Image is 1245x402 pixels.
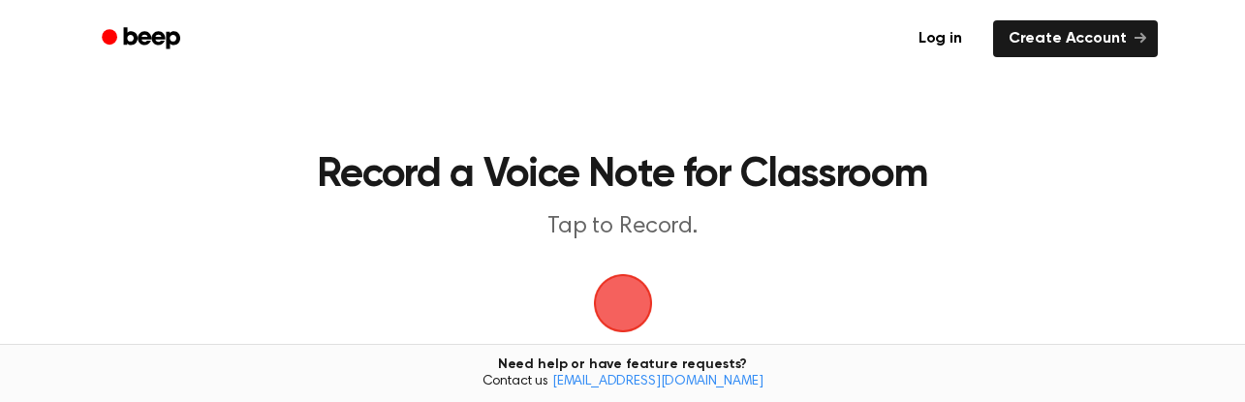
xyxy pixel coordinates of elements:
h1: Record a Voice Note for Classroom [209,155,1036,196]
a: [EMAIL_ADDRESS][DOMAIN_NAME] [552,375,763,388]
a: Beep [88,20,198,58]
a: Create Account [993,20,1158,57]
img: Beep Logo [594,274,652,332]
p: Tap to Record. [251,211,995,243]
a: Log in [899,16,981,61]
span: Contact us [12,374,1233,391]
